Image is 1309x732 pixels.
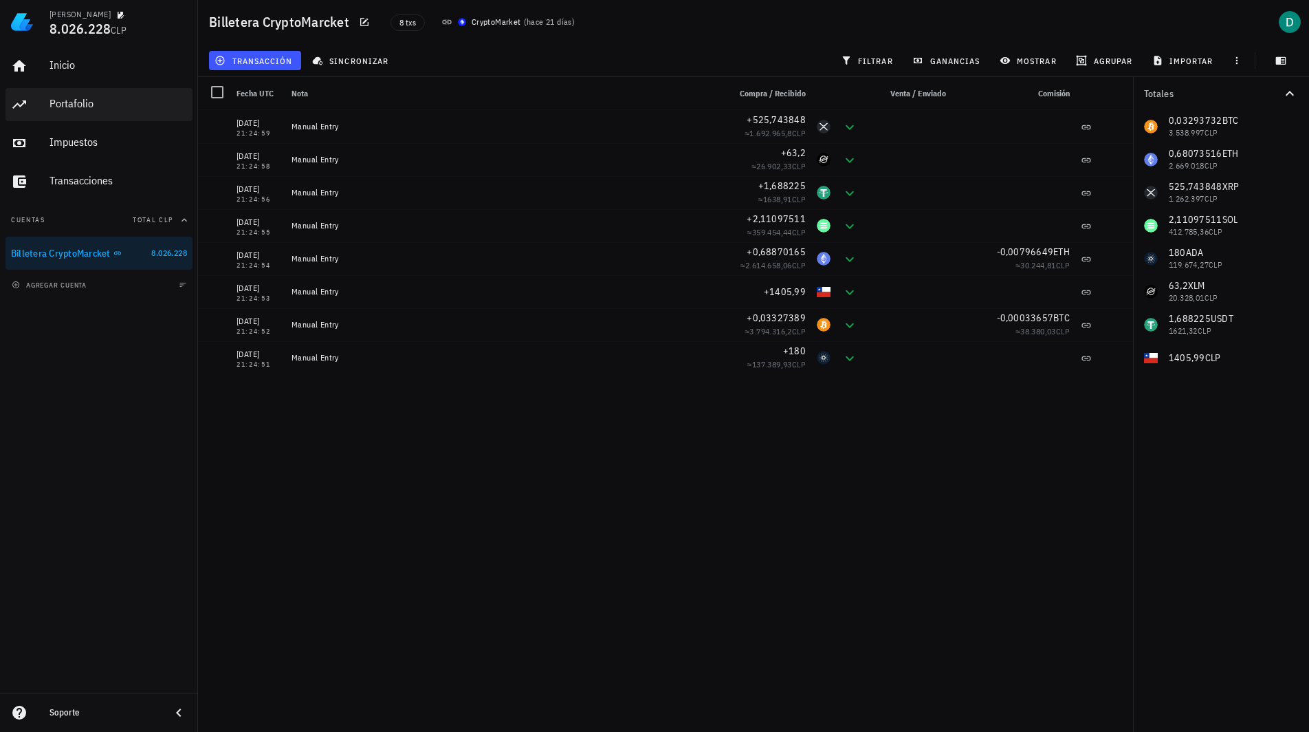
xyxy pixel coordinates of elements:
button: transacción [209,51,301,70]
div: [DATE] [236,182,280,196]
button: mostrar [994,51,1065,70]
span: transacción [217,55,292,66]
span: +1405,99 [764,286,806,298]
div: 21:24:56 [236,196,280,203]
span: CLP [792,326,806,336]
span: ≈ [745,326,806,336]
div: Inicio [49,58,187,72]
div: Manual Entry [291,352,718,363]
div: Manual Entry [291,220,718,231]
div: Manual Entry [291,253,718,264]
span: CLP [792,128,806,138]
span: 3.794.316,2 [749,326,791,336]
img: LedgiFi [11,11,33,33]
div: Compra / Recibido [723,77,811,110]
span: 26.902,33 [756,161,792,171]
div: 21:24:52 [236,328,280,335]
span: Nota [291,88,308,98]
div: 21:24:51 [236,361,280,368]
div: 21:24:55 [236,229,280,236]
span: ≈ [1015,326,1070,336]
span: +63,2 [781,147,806,159]
div: [DATE] [236,149,280,163]
div: CLP-icon [817,285,830,299]
h1: Billetera CryptoMarcket [209,11,355,33]
span: +1,688225 [758,180,806,192]
span: ( ) [524,15,575,29]
a: Billetera CryptoMarcket 8.026.228 [5,237,192,270]
span: 1638,91 [763,194,792,204]
span: ≈ [1015,260,1070,270]
div: Billetera CryptoMarcket [11,248,111,259]
span: CLP [792,227,806,237]
div: Venta / Enviado [863,77,951,110]
span: Comisión [1038,88,1070,98]
span: 38.380,03 [1020,326,1056,336]
span: ≈ [758,194,806,204]
div: SOL-icon [817,219,830,233]
div: 21:24:58 [236,163,280,170]
a: Inicio [5,50,192,83]
span: +525,743848 [747,114,806,126]
span: Fecha UTC [236,88,274,98]
button: agregar cuenta [8,278,93,292]
div: Manual Entry [291,187,718,198]
span: 1.692.965,8 [749,128,791,138]
span: CLP [1056,260,1070,270]
div: Impuestos [49,136,187,149]
span: ≈ [745,128,806,138]
span: ≈ [751,161,806,171]
div: XLM-icon [817,153,830,166]
span: CLP [792,194,806,204]
span: -0,00033657 [997,312,1054,324]
button: Totales [1133,77,1309,110]
div: Portafolio [49,97,187,110]
span: ≈ [747,227,806,237]
span: 2.614.658,06 [745,260,792,270]
span: +0,68870165 [747,246,806,258]
div: CryptoMarket [472,15,521,29]
div: ADA-icon [817,351,830,365]
span: Total CLP [133,215,173,224]
span: filtrar [844,55,893,66]
button: filtrar [835,51,901,70]
a: Impuestos [5,127,192,160]
button: importar [1146,51,1222,70]
span: importar [1155,55,1213,66]
div: Manual Entry [291,121,718,132]
span: 8 txs [399,15,416,30]
button: agrupar [1070,51,1141,70]
span: CLP [111,24,126,36]
span: hace 21 días [527,17,572,27]
button: ganancias [907,51,989,70]
span: -0,00796649 [997,246,1054,258]
div: Soporte [49,707,159,718]
span: ≈ [747,359,806,369]
span: CLP [792,359,806,369]
div: [DATE] [236,281,280,295]
span: mostrar [1002,55,1057,66]
div: [PERSON_NAME] [49,9,111,20]
span: CLP [1056,326,1070,336]
a: Portafolio [5,88,192,121]
span: ≈ [740,260,806,270]
span: 8.026.228 [49,19,111,38]
span: CLP [792,161,806,171]
div: [DATE] [236,314,280,328]
span: ETH [1053,246,1070,258]
span: sincronizar [315,55,388,66]
span: 137.389,93 [752,359,792,369]
div: Nota [286,77,723,110]
span: 359.454,44 [752,227,792,237]
span: CLP [792,260,806,270]
div: 21:24:54 [236,262,280,269]
div: [DATE] [236,248,280,262]
button: sincronizar [307,51,397,70]
span: Compra / Recibido [740,88,806,98]
div: USDT-icon [817,186,830,200]
div: 21:24:59 [236,130,280,137]
div: Totales [1144,89,1281,98]
span: +2,11097511 [747,213,806,225]
div: Transacciones [49,174,187,187]
div: avatar [1279,11,1301,33]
